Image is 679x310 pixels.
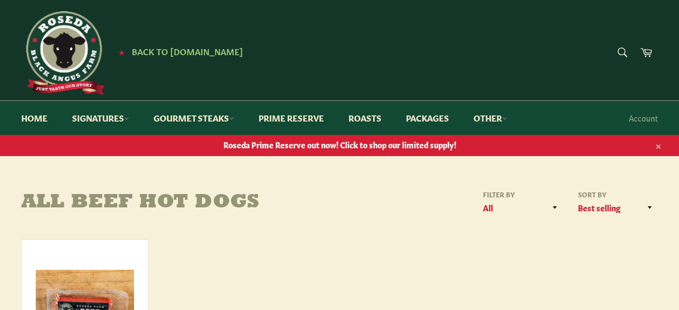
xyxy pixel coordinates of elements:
[574,190,658,199] label: Sort by
[337,101,393,135] a: Roasts
[118,47,125,56] span: ★
[479,190,563,199] label: Filter by
[10,101,59,135] a: Home
[132,45,243,57] span: Back to [DOMAIN_NAME]
[21,192,339,214] h1: All Beef Hot Dogs
[462,101,518,135] a: Other
[395,101,460,135] a: Packages
[61,101,140,135] a: Signatures
[623,101,663,134] a: Account
[21,11,105,95] img: Roseda Beef
[247,101,335,135] a: Prime Reserve
[113,47,243,56] a: ★ Back to [DOMAIN_NAME]
[142,101,245,135] a: Gourmet Steaks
